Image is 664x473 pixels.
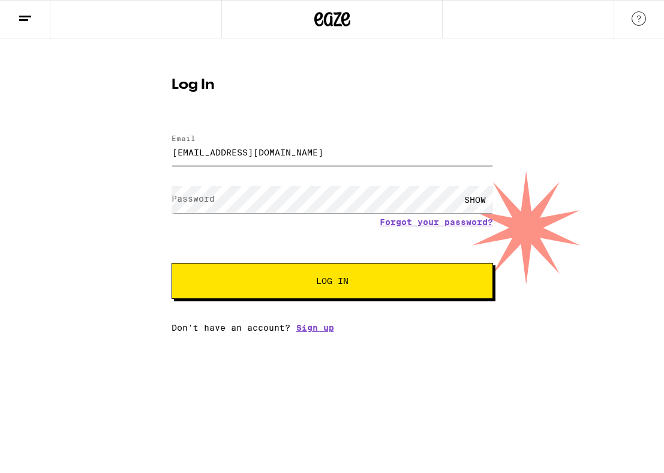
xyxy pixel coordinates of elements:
[172,194,215,203] label: Password
[7,8,86,18] span: Hi. Need any help?
[457,186,493,213] div: SHOW
[296,323,334,333] a: Sign up
[172,323,493,333] div: Don't have an account?
[172,263,493,299] button: Log In
[316,277,348,285] span: Log In
[172,134,196,142] label: Email
[172,139,493,166] input: Email
[172,78,493,92] h1: Log In
[380,217,493,227] a: Forgot your password?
